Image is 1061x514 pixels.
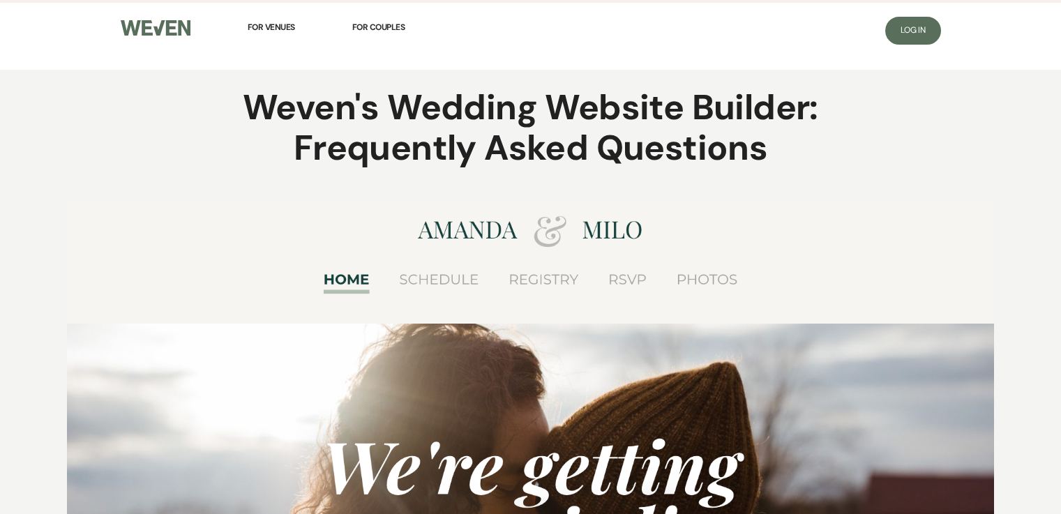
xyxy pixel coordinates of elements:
[352,22,405,33] span: For Couples
[121,20,190,36] img: Weven Logo
[885,17,940,45] a: Log In
[901,24,925,36] span: Log In
[352,12,405,43] a: For Couples
[248,12,295,43] a: For Venues
[205,88,856,168] h1: Weven's Wedding Website Builder: Frequently Asked Questions
[248,22,295,33] span: For Venues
